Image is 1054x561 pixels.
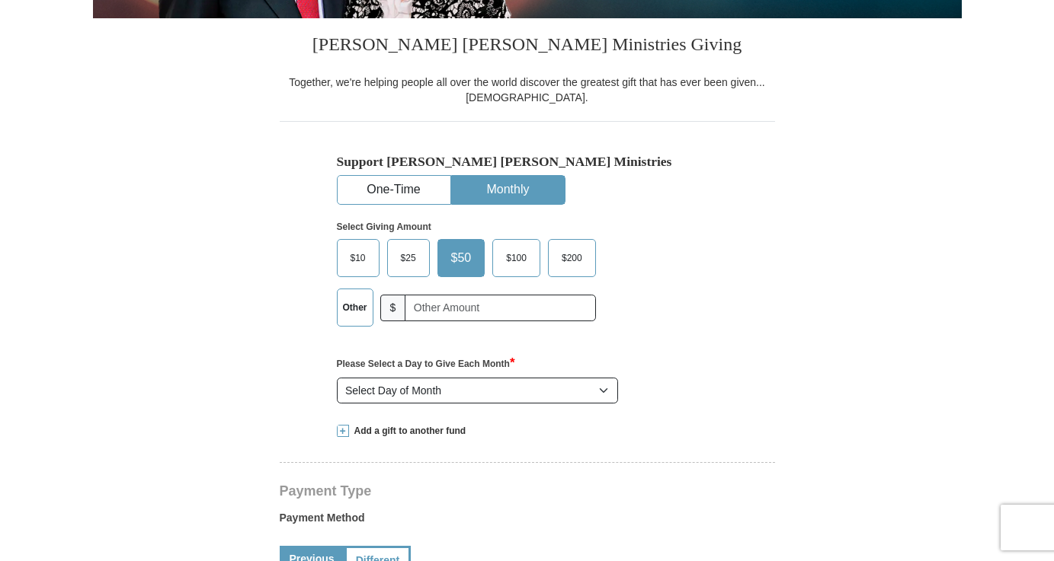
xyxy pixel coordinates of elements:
[280,75,775,105] div: Together, we're helping people all over the world discover the greatest gift that has ever been g...
[338,176,450,204] button: One-Time
[337,359,515,369] strong: Please Select a Day to Give Each Month
[452,176,565,204] button: Monthly
[338,289,373,326] label: Other
[554,247,590,269] span: $200
[498,247,534,269] span: $100
[380,295,406,321] span: $
[280,18,775,75] h3: [PERSON_NAME] [PERSON_NAME] Ministries Giving
[280,510,775,533] label: Payment Method
[343,247,373,269] span: $10
[349,425,466,438] span: Add a gift to another fund
[280,485,775,497] h4: Payment Type
[337,154,718,170] h5: Support [PERSON_NAME] [PERSON_NAME] Ministries
[337,222,431,232] strong: Select Giving Amount
[444,247,479,269] span: $50
[405,295,595,321] input: Other Amount
[393,247,424,269] span: $25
